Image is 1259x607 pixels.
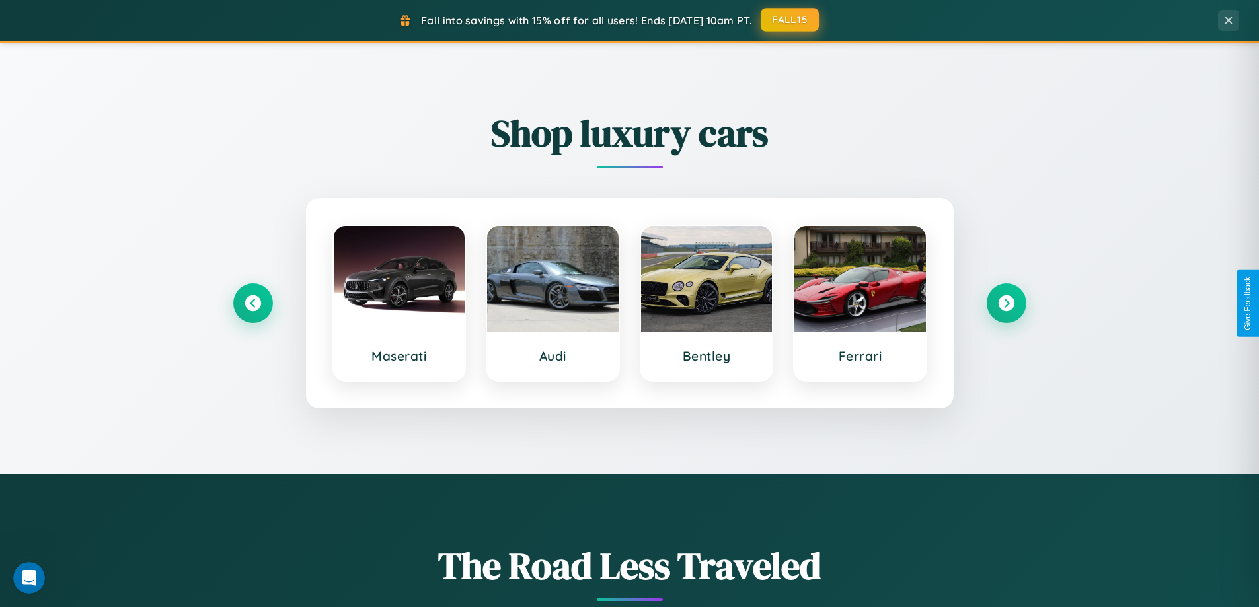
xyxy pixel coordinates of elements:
[808,348,913,364] h3: Ferrari
[233,540,1026,591] h1: The Road Less Traveled
[500,348,605,364] h3: Audi
[1243,277,1252,330] div: Give Feedback
[233,108,1026,159] h2: Shop luxury cars
[421,14,752,27] span: Fall into savings with 15% off for all users! Ends [DATE] 10am PT.
[13,562,45,594] iframe: Intercom live chat
[654,348,759,364] h3: Bentley
[761,8,819,32] button: FALL15
[347,348,452,364] h3: Maserati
